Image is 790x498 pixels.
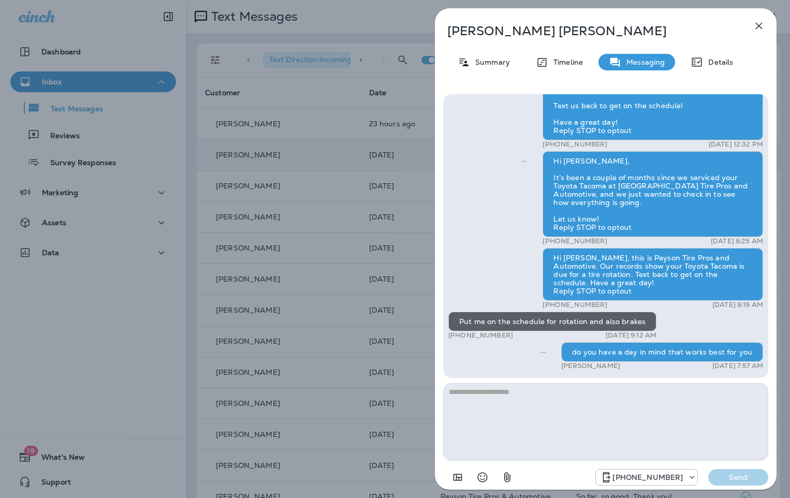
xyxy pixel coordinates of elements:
[448,312,656,331] div: Put me on the schedule for rotation and also brakes
[543,151,763,237] div: Hi [PERSON_NAME], It’s been a couple of months since we serviced your Toyota Tacoma at [GEOGRAPHI...
[612,473,683,481] p: [PHONE_NUMBER]
[447,24,730,38] p: [PERSON_NAME] [PERSON_NAME]
[561,362,620,370] p: [PERSON_NAME]
[543,248,763,301] div: Hi [PERSON_NAME], this is Payson Tire Pros and Automotive. Our records show your Toyota Tacoma is...
[522,156,527,165] span: Sent
[448,331,513,340] p: [PHONE_NUMBER]
[703,58,733,66] p: Details
[543,301,607,309] p: [PHONE_NUMBER]
[711,237,763,245] p: [DATE] 8:25 AM
[540,347,546,356] span: Sent
[621,58,665,66] p: Messaging
[596,471,697,484] div: +1 (928) 260-4498
[447,467,468,488] button: Add in a premade template
[561,342,763,362] div: do you have a day in mind that works best for you
[606,331,656,340] p: [DATE] 9:12 AM
[543,237,607,245] p: [PHONE_NUMBER]
[472,467,493,488] button: Select an emoji
[712,362,763,370] p: [DATE] 7:57 AM
[470,58,510,66] p: Summary
[712,301,763,309] p: [DATE] 8:19 AM
[548,58,583,66] p: Timeline
[543,140,607,149] p: [PHONE_NUMBER]
[709,140,763,149] p: [DATE] 12:32 PM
